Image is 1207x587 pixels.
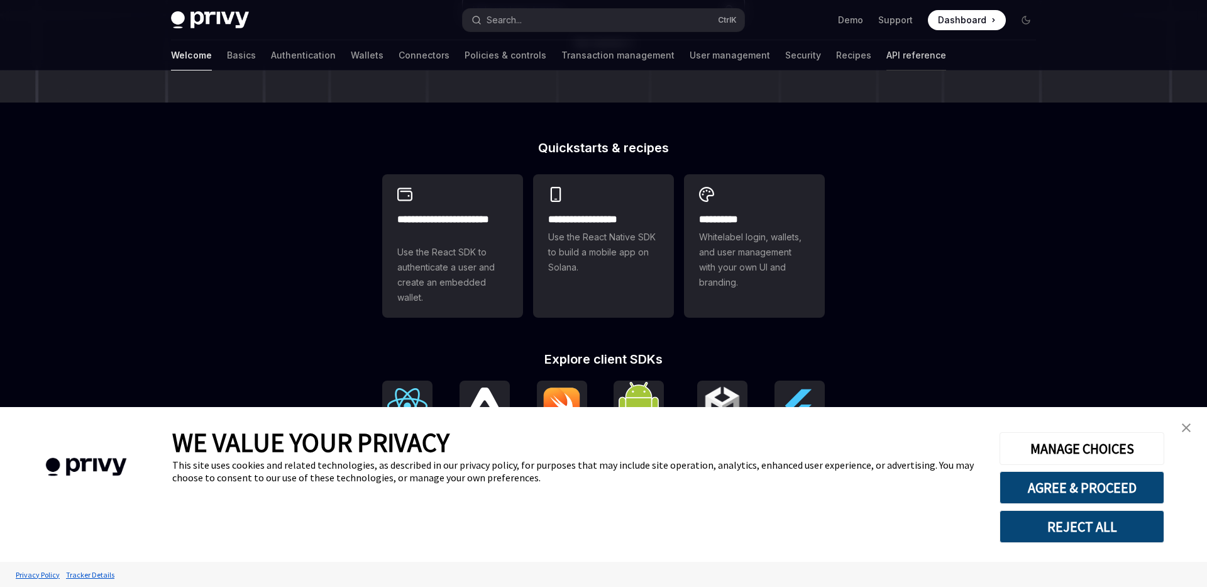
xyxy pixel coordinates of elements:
[697,381,747,446] a: UnityUnity
[382,381,433,446] a: ReactReact
[172,459,981,484] div: This site uses cookies and related technologies, as described in our privacy policy, for purposes...
[172,426,449,459] span: WE VALUE YOUR PRIVACY
[351,40,383,70] a: Wallets
[460,381,510,446] a: React NativeReact Native
[886,40,946,70] a: API reference
[614,381,670,446] a: Android (Kotlin)Android (Kotlin)
[785,40,821,70] a: Security
[619,382,659,429] img: Android (Kotlin)
[561,40,675,70] a: Transaction management
[928,10,1006,30] a: Dashboard
[838,14,863,26] a: Demo
[533,174,674,318] a: **** **** **** ***Use the React Native SDK to build a mobile app on Solana.
[774,381,825,446] a: FlutterFlutter
[1000,432,1164,465] button: MANAGE CHOICES
[1016,10,1036,30] button: Toggle dark mode
[63,564,118,586] a: Tracker Details
[397,245,508,305] span: Use the React SDK to authenticate a user and create an embedded wallet.
[387,388,427,424] img: React
[684,174,825,318] a: **** *****Whitelabel login, wallets, and user management with your own UI and branding.
[1174,415,1199,440] a: close banner
[487,13,522,28] div: Search...
[537,381,587,446] a: iOS (Swift)iOS (Swift)
[1000,471,1164,504] button: AGREE & PROCEED
[382,142,825,154] h2: Quickstarts & recipes
[1000,510,1164,543] button: REJECT ALL
[13,564,63,586] a: Privacy Policy
[718,15,737,25] span: Ctrl K
[465,40,546,70] a: Policies & controls
[19,440,153,495] img: company logo
[938,14,986,26] span: Dashboard
[690,40,770,70] a: User management
[542,387,582,425] img: iOS (Swift)
[548,230,659,275] span: Use the React Native SDK to build a mobile app on Solana.
[171,11,249,29] img: dark logo
[463,9,744,31] button: Open search
[836,40,871,70] a: Recipes
[227,40,256,70] a: Basics
[465,388,505,423] img: React Native
[699,230,810,290] span: Whitelabel login, wallets, and user management with your own UI and branding.
[1182,423,1191,432] img: close banner
[382,353,825,366] h2: Explore client SDKs
[878,14,913,26] a: Support
[702,386,742,426] img: Unity
[171,40,212,70] a: Welcome
[780,386,820,426] img: Flutter
[399,40,449,70] a: Connectors
[271,40,336,70] a: Authentication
